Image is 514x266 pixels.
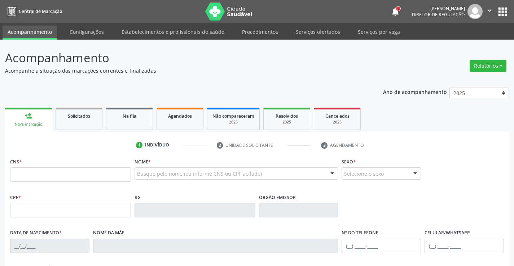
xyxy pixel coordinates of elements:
[325,113,350,119] span: Cancelados
[19,8,62,14] span: Central de Marcação
[412,5,465,12] div: [PERSON_NAME]
[412,12,465,18] span: Diretor de regulação
[342,239,421,253] input: (__) _____-_____
[10,122,47,127] div: Nova marcação
[65,26,109,38] a: Configurações
[10,156,22,167] label: CNS
[10,192,21,203] label: CPF
[383,87,447,96] p: Ano de acompanhamento
[123,113,136,119] span: Na fila
[136,142,142,148] div: 1
[212,120,254,125] div: 2025
[291,26,345,38] a: Serviços ofertados
[68,113,90,119] span: Solicitados
[10,227,62,239] label: Data de nascimento
[467,4,483,19] img: img
[93,227,124,239] label: Nome da mãe
[425,239,504,253] input: (__) _____-_____
[135,192,141,203] label: RG
[5,49,358,67] p: Acompanhamento
[145,142,169,148] div: Indivíduo
[212,113,254,119] span: Não compareceram
[168,113,192,119] span: Agendados
[425,227,470,239] label: Celular/WhatsApp
[342,156,356,167] label: Sexo
[496,5,509,18] button: apps
[390,6,400,17] button: notifications
[5,67,358,75] p: Acompanhe a situação das marcações correntes e finalizadas
[137,170,262,177] span: Busque pelo nome (ou informe CNS ou CPF ao lado)
[486,6,493,14] i: 
[3,26,57,40] a: Acompanhamento
[276,113,298,119] span: Resolvidos
[353,26,405,38] a: Serviços por vaga
[10,239,89,253] input: __/__/____
[319,120,355,125] div: 2025
[269,120,305,125] div: 2025
[5,5,62,17] a: Central de Marcação
[259,192,296,203] label: Órgão emissor
[470,60,506,72] button: Relatórios
[117,26,229,38] a: Estabelecimentos e profissionais de saúde
[237,26,283,38] a: Procedimentos
[342,227,378,239] label: Nº do Telefone
[483,4,496,19] button: 
[25,112,32,120] div: person_add
[135,156,151,167] label: Nome
[344,170,384,177] span: Selecione o sexo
